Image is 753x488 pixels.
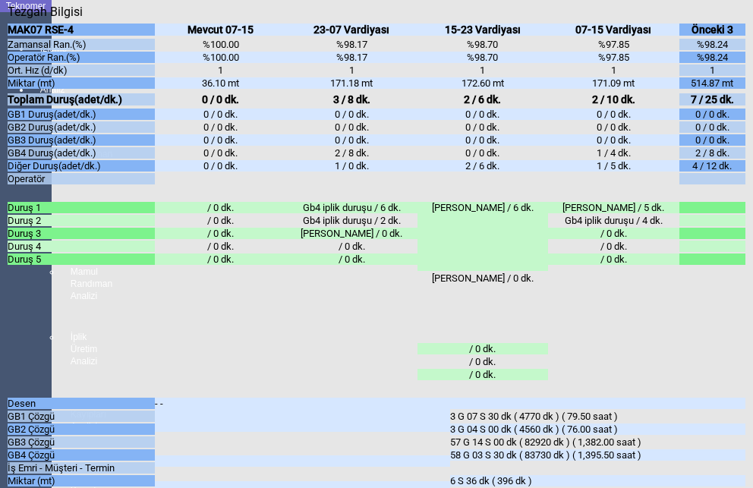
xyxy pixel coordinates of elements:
[286,109,417,120] div: 0 / 0 dk.
[8,253,155,265] div: Duruş 5
[286,134,417,146] div: 0 / 0 dk.
[286,24,417,36] div: 23-07 Vardiyası
[8,52,155,63] div: Operatör Ran.(%)
[155,241,286,252] div: / 0 dk.
[286,77,417,89] div: 171.18 mt
[417,356,549,367] div: / 0 dk.
[8,134,155,146] div: GB3 Duruş(adet/dk.)
[155,202,286,213] div: / 0 dk.
[8,109,155,120] div: GB1 Duruş(adet/dk.)
[286,241,417,252] div: / 0 dk.
[8,121,155,133] div: GB2 Duruş(adet/dk.)
[417,93,549,105] div: 2 / 6 dk.
[548,65,679,76] div: 1
[8,241,155,252] div: Duruş 4
[548,134,679,146] div: 0 / 0 dk.
[8,147,155,159] div: GB4 Duruş(adet/dk.)
[450,411,745,422] div: 3 G 07 S 30 dk ( 4770 dk ) ( 79.50 saat )
[155,77,286,89] div: 36.10 mt
[155,215,286,226] div: / 0 dk.
[679,147,745,159] div: 2 / 8 dk.
[679,77,745,89] div: 514.87 mt
[548,24,679,36] div: 07-15 Vardiyası
[286,253,417,265] div: / 0 dk.
[8,436,155,448] div: GB3 Çözgü
[155,65,286,76] div: 1
[548,39,679,50] div: %97.85
[8,202,155,213] div: Duruş 1
[286,93,417,105] div: 3 / 8 dk.
[155,147,286,159] div: 0 / 0 dk.
[679,109,745,120] div: 0 / 0 dk.
[450,449,745,461] div: 58 G 03 S 30 dk ( 83730 dk ) ( 1,395.50 saat )
[548,253,679,265] div: / 0 dk.
[679,39,745,50] div: %98.24
[286,215,417,226] div: Gb4 iplik duruşu / 2 dk.
[548,202,679,213] div: [PERSON_NAME] / 5 dk.
[548,215,679,226] div: Gb4 iplik duruşu / 4 dk.
[155,228,286,239] div: / 0 dk.
[286,202,417,213] div: Gb4 iplik duruşu / 6 dk.
[679,52,745,63] div: %98.24
[155,121,286,133] div: 0 / 0 dk.
[286,228,417,239] div: [PERSON_NAME] / 0 dk.
[548,52,679,63] div: %97.85
[417,343,549,354] div: / 0 dk.
[417,134,549,146] div: 0 / 0 dk.
[679,93,745,105] div: 7 / 25 dk.
[155,93,286,105] div: 0 / 0 dk.
[8,24,155,36] div: MAK07 RSE-4
[679,160,745,172] div: 4 / 12 dk.
[8,475,155,486] div: Miktar (mt)
[8,449,155,461] div: GB4 Çözgü
[548,109,679,120] div: 0 / 0 dk.
[417,39,549,50] div: %98.70
[548,147,679,159] div: 1 / 4 dk.
[8,160,155,172] div: Diğer Duruş(adet/dk.)
[286,121,417,133] div: 0 / 0 dk.
[417,24,549,36] div: 15-23 Vardiyası
[679,65,745,76] div: 1
[417,160,549,172] div: 2 / 6 dk.
[155,52,286,63] div: %100.00
[679,24,745,36] div: Önceki 3
[8,173,155,184] div: Operatör
[679,134,745,146] div: 0 / 0 dk.
[155,398,450,432] div: - -
[417,147,549,159] div: 0 / 0 dk.
[417,52,549,63] div: %98.70
[548,228,679,239] div: / 0 dk.
[155,109,286,120] div: 0 / 0 dk.
[548,241,679,252] div: / 0 dk.
[417,77,549,89] div: 172.60 mt
[155,253,286,265] div: / 0 dk.
[679,121,745,133] div: 0 / 0 dk.
[155,39,286,50] div: %100.00
[8,77,155,89] div: Miktar (mt)
[155,160,286,172] div: 0 / 0 dk.
[286,147,417,159] div: 2 / 8 dk.
[8,5,88,19] div: Tezgah Bilgisi
[155,134,286,146] div: 0 / 0 dk.
[450,436,745,448] div: 57 G 14 S 00 dk ( 82920 dk ) ( 1,382.00 saat )
[286,52,417,63] div: %98.17
[450,423,745,435] div: 3 G 04 S 00 dk ( 4560 dk ) ( 76.00 saat )
[417,369,549,380] div: / 0 dk.
[8,39,155,50] div: Zamansal Ran.(%)
[8,398,155,409] div: Desen
[548,121,679,133] div: 0 / 0 dk.
[8,215,155,226] div: Duruş 2
[8,411,155,422] div: GB1 Çözgü
[8,462,155,474] div: İş Emri - Müşteri - Termin
[417,109,549,120] div: 0 / 0 dk.
[286,65,417,76] div: 1
[417,65,549,76] div: 1
[548,160,679,172] div: 1 / 5 dk.
[417,121,549,133] div: 0 / 0 dk.
[155,24,286,36] div: Mevcut 07-15
[417,202,549,271] div: [PERSON_NAME] / 6 dk.
[548,77,679,89] div: 171.09 mt
[417,272,549,342] div: [PERSON_NAME] / 0 dk.
[286,39,417,50] div: %98.17
[8,93,155,105] div: Toplam Duruş(adet/dk.)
